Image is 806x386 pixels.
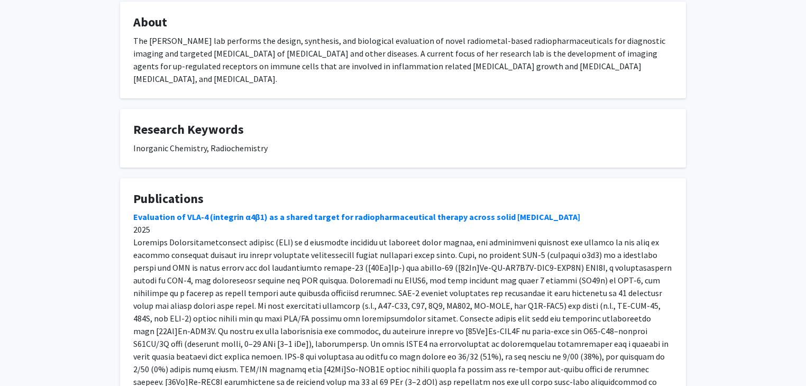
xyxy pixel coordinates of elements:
[133,191,673,207] h4: Publications
[133,142,673,154] div: Inorganic Chemistry, Radiochemistry
[133,34,673,85] div: The [PERSON_NAME] lab performs the design, synthesis, and biological evaluation of novel radiomet...
[8,338,45,378] iframe: Chat
[133,122,673,137] h4: Research Keywords
[133,212,580,222] a: Evaluation of VLA-4 (integrin α4β1) as a shared target for radiopharmaceutical therapy across sol...
[133,15,673,30] h4: About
